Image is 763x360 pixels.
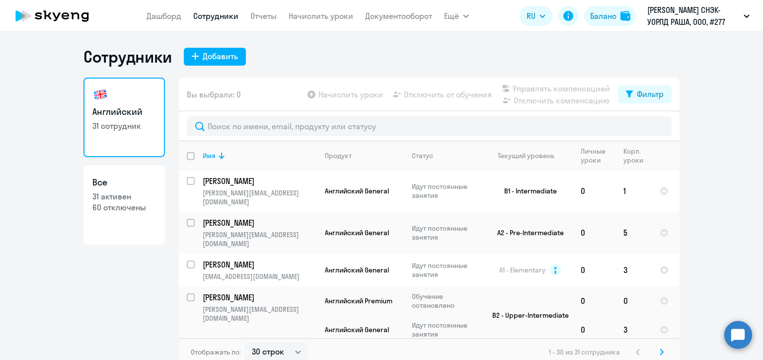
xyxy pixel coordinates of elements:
button: [PERSON_NAME] СНЭК-УОРЛД РАША, ООО, #277 [642,4,755,28]
h3: Английский [92,105,156,118]
a: Английский31 сотрудник [83,78,165,157]
img: english [92,87,108,102]
span: Английский General [325,186,389,195]
h3: Все [92,176,156,189]
td: 0 [573,286,615,315]
p: Идут постоянные занятия [412,182,480,200]
div: Текущий уровень [488,151,572,160]
td: A2 - Pre-Intermediate [480,212,573,254]
span: A1 - Elementary [499,266,545,274]
div: Добавить [203,50,238,62]
p: [EMAIL_ADDRESS][DOMAIN_NAME] [203,272,316,281]
p: [PERSON_NAME][EMAIL_ADDRESS][DOMAIN_NAME] [203,188,316,206]
a: Дашборд [147,11,181,21]
p: Идут постоянные занятия [412,224,480,242]
button: Балансbalance [584,6,636,26]
a: Все31 активен60 отключены [83,165,165,245]
div: Имя [203,151,216,160]
div: Текущий уровень [498,151,554,160]
h1: Сотрудники [83,47,172,67]
td: 5 [615,212,652,254]
p: [PERSON_NAME] [203,292,315,303]
p: [PERSON_NAME] [203,259,315,270]
p: [PERSON_NAME] [203,217,315,228]
img: balance [620,11,630,21]
a: [PERSON_NAME] [203,217,316,228]
td: 0 [573,254,615,286]
a: Отчеты [250,11,277,21]
a: Документооборот [365,11,432,21]
span: RU [527,10,535,22]
td: 0 [573,212,615,254]
td: B1 - Intermediate [480,170,573,212]
p: [PERSON_NAME] [203,176,315,186]
button: Ещё [444,6,469,26]
div: Статус [412,151,433,160]
span: Ещё [444,10,459,22]
input: Поиск по имени, email, продукту или статусу [187,116,672,136]
td: 1 [615,170,652,212]
td: 0 [573,170,615,212]
p: 60 отключены [92,202,156,213]
div: Баланс [590,10,616,22]
td: B2 - Upper-Intermediate [480,286,573,344]
span: 1 - 30 из 31 сотрудника [549,348,620,357]
button: Добавить [184,48,246,66]
p: [PERSON_NAME][EMAIL_ADDRESS][DOMAIN_NAME] [203,230,316,248]
p: 31 сотрудник [92,120,156,131]
span: Английский General [325,325,389,334]
span: Вы выбрали: 0 [187,89,241,100]
a: [PERSON_NAME] [203,176,316,186]
td: 0 [573,315,615,344]
a: Начислить уроки [289,11,353,21]
button: RU [520,6,552,26]
p: [PERSON_NAME][EMAIL_ADDRESS][DOMAIN_NAME] [203,305,316,323]
p: Идут постоянные занятия [412,261,480,279]
span: Английский General [325,228,389,237]
span: Английский Premium [325,296,392,305]
div: Фильтр [637,88,664,100]
a: Сотрудники [193,11,238,21]
td: 3 [615,254,652,286]
span: Английский General [325,266,389,274]
div: Имя [203,151,316,160]
div: Продукт [325,151,352,160]
div: Корп. уроки [623,147,651,165]
td: 3 [615,315,652,344]
a: [PERSON_NAME] [203,259,316,270]
p: Идут постоянные занятия [412,321,480,339]
td: 0 [615,286,652,315]
span: Отображать по: [191,348,241,357]
a: [PERSON_NAME] [203,292,316,303]
p: [PERSON_NAME] СНЭК-УОРЛД РАША, ООО, #277 [647,4,740,28]
button: Фильтр [618,86,672,103]
p: Обучение остановлено [412,292,480,310]
p: 31 активен [92,191,156,202]
div: Личные уроки [581,147,615,165]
